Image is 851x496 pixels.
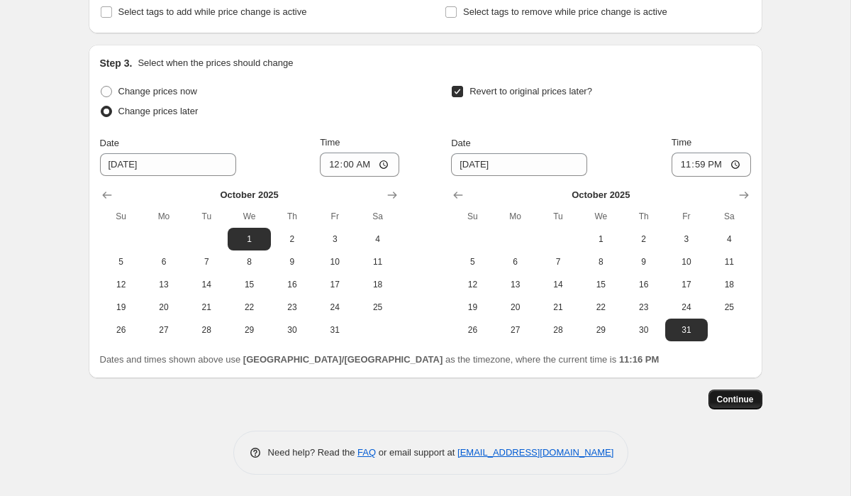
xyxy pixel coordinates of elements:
[628,256,659,268] span: 9
[537,205,579,228] th: Tuesday
[671,233,702,245] span: 3
[500,256,531,268] span: 6
[118,6,307,17] span: Select tags to add while price change is active
[148,279,179,290] span: 13
[228,273,270,296] button: Wednesday October 15 2025
[579,273,622,296] button: Wednesday October 15 2025
[277,302,308,313] span: 23
[665,228,708,250] button: Friday October 3 2025
[228,296,270,319] button: Wednesday October 22 2025
[622,250,664,273] button: Thursday October 9 2025
[228,319,270,341] button: Wednesday October 29 2025
[451,250,494,273] button: Sunday October 5 2025
[585,302,616,313] span: 22
[713,256,745,268] span: 11
[320,137,340,148] span: Time
[585,324,616,336] span: 29
[143,296,185,319] button: Monday October 20 2025
[537,319,579,341] button: Tuesday October 28 2025
[579,319,622,341] button: Wednesday October 29 2025
[537,296,579,319] button: Tuesday October 21 2025
[319,233,350,245] span: 3
[143,250,185,273] button: Monday October 6 2025
[320,153,399,177] input: 12:00
[494,273,537,296] button: Monday October 13 2025
[313,319,356,341] button: Friday October 31 2025
[191,324,222,336] span: 28
[271,319,313,341] button: Thursday October 30 2025
[148,324,179,336] span: 27
[708,205,750,228] th: Saturday
[356,228,399,250] button: Saturday October 4 2025
[228,205,270,228] th: Wednesday
[185,205,228,228] th: Tuesday
[463,6,667,17] span: Select tags to remove while price change is active
[191,211,222,222] span: Tu
[585,233,616,245] span: 1
[97,185,117,205] button: Show previous month, September 2025
[277,233,308,245] span: 2
[233,302,265,313] span: 22
[457,447,613,458] a: [EMAIL_ADDRESS][DOMAIN_NAME]
[313,205,356,228] th: Friday
[579,205,622,228] th: Wednesday
[622,228,664,250] button: Thursday October 2 2025
[622,319,664,341] button: Thursday October 30 2025
[106,256,137,268] span: 5
[451,296,494,319] button: Sunday October 19 2025
[451,153,587,176] input: 9/30/2025
[671,324,702,336] span: 31
[191,256,222,268] span: 7
[543,211,574,222] span: Tu
[319,256,350,268] span: 10
[451,138,470,148] span: Date
[148,211,179,222] span: Mo
[362,233,393,245] span: 4
[494,296,537,319] button: Monday October 20 2025
[457,279,488,290] span: 12
[191,302,222,313] span: 21
[457,256,488,268] span: 5
[319,279,350,290] span: 17
[672,137,691,148] span: Time
[106,302,137,313] span: 19
[579,250,622,273] button: Wednesday October 8 2025
[671,302,702,313] span: 24
[585,279,616,290] span: 15
[713,279,745,290] span: 18
[362,256,393,268] span: 11
[579,296,622,319] button: Wednesday October 22 2025
[494,205,537,228] th: Monday
[100,138,119,148] span: Date
[148,256,179,268] span: 6
[106,211,137,222] span: Su
[271,250,313,273] button: Thursday October 9 2025
[494,250,537,273] button: Monday October 6 2025
[228,228,270,250] button: Wednesday October 1 2025
[585,256,616,268] span: 8
[628,211,659,222] span: Th
[185,296,228,319] button: Tuesday October 21 2025
[543,256,574,268] span: 7
[622,205,664,228] th: Thursday
[185,273,228,296] button: Tuesday October 14 2025
[628,233,659,245] span: 2
[708,250,750,273] button: Saturday October 11 2025
[665,296,708,319] button: Friday October 24 2025
[271,228,313,250] button: Thursday October 2 2025
[356,205,399,228] th: Saturday
[319,211,350,222] span: Fr
[671,256,702,268] span: 10
[100,153,236,176] input: 9/30/2025
[671,211,702,222] span: Fr
[585,211,616,222] span: We
[228,250,270,273] button: Wednesday October 8 2025
[457,211,488,222] span: Su
[277,324,308,336] span: 30
[356,296,399,319] button: Saturday October 25 2025
[628,324,659,336] span: 30
[672,153,751,177] input: 12:00
[277,211,308,222] span: Th
[313,228,356,250] button: Friday October 3 2025
[451,205,494,228] th: Sunday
